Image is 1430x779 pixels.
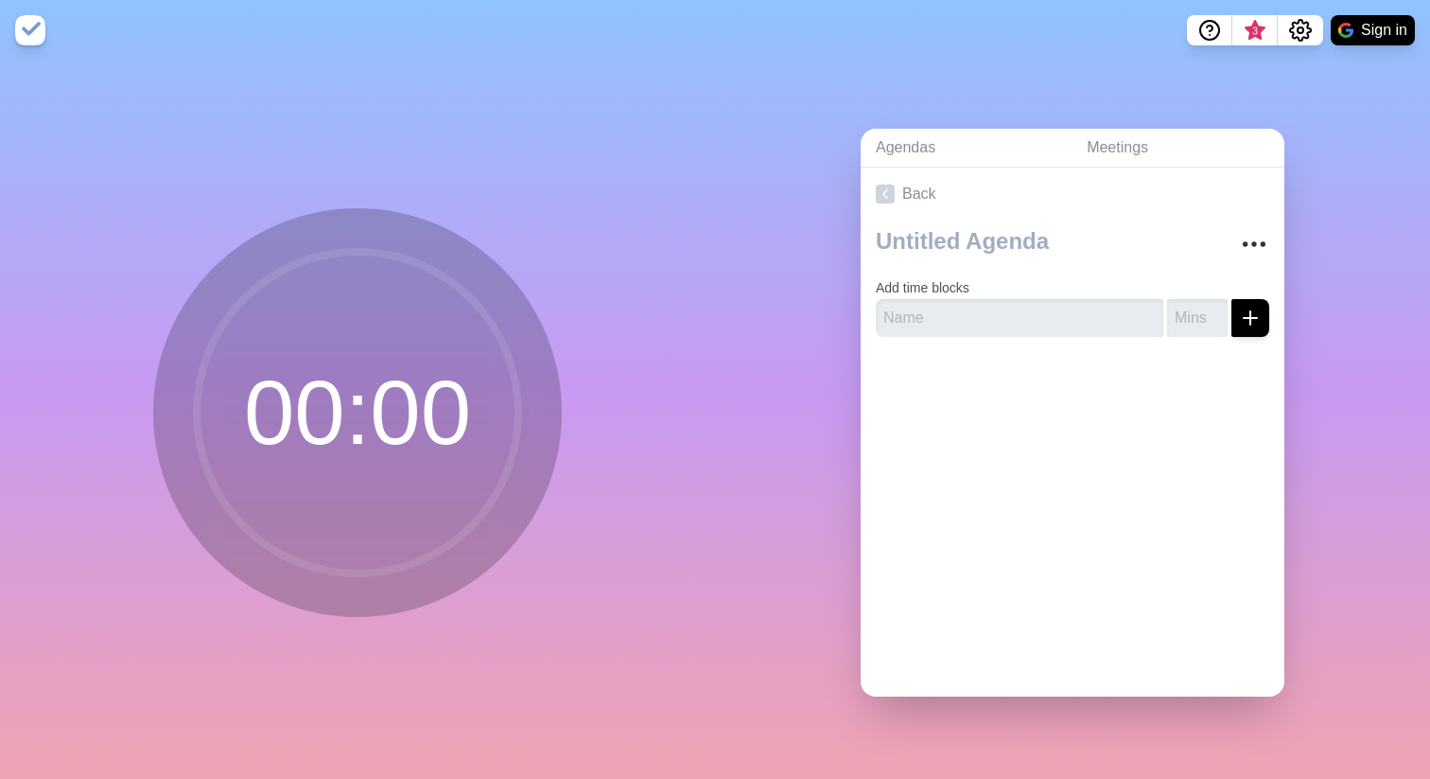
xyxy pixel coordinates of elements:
[1331,15,1415,45] button: Sign in
[1338,23,1353,38] img: google logo
[1232,15,1278,45] button: What’s new
[1167,299,1228,337] input: Mins
[1247,24,1263,39] span: 3
[1072,129,1284,168] a: Meetings
[876,299,1163,337] input: Name
[861,129,1072,168] a: Agendas
[15,15,45,45] img: timeblocks logo
[1278,15,1323,45] button: Settings
[1235,225,1273,263] button: More
[1187,15,1232,45] button: Help
[861,168,1284,221] a: Back
[876,280,969,295] label: Add time blocks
